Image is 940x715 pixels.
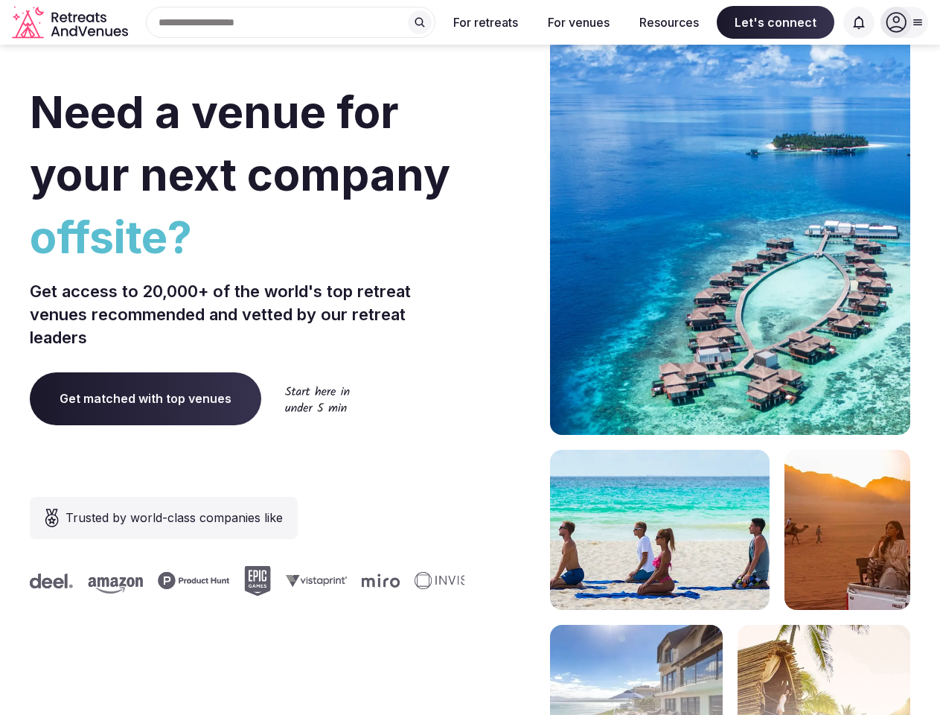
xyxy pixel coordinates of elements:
p: Get access to 20,000+ of the world's top retreat venues recommended and vetted by our retreat lea... [30,280,464,349]
span: Let's connect [717,6,834,39]
a: Visit the homepage [12,6,131,39]
svg: Vistaprint company logo [180,574,241,587]
button: For venues [536,6,621,39]
svg: Miro company logo [256,573,294,588]
img: yoga on tropical beach [550,450,770,610]
img: Start here in under 5 min [285,386,350,412]
svg: Epic Games company logo [138,566,165,596]
button: For retreats [441,6,530,39]
svg: Retreats and Venues company logo [12,6,131,39]
span: offsite? [30,206,464,268]
svg: Invisible company logo [309,572,391,590]
span: Trusted by world-class companies like [65,509,283,527]
a: Get matched with top venues [30,372,261,425]
span: Need a venue for your next company [30,85,450,201]
img: woman sitting in back of truck with camels [784,450,910,610]
button: Resources [627,6,711,39]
